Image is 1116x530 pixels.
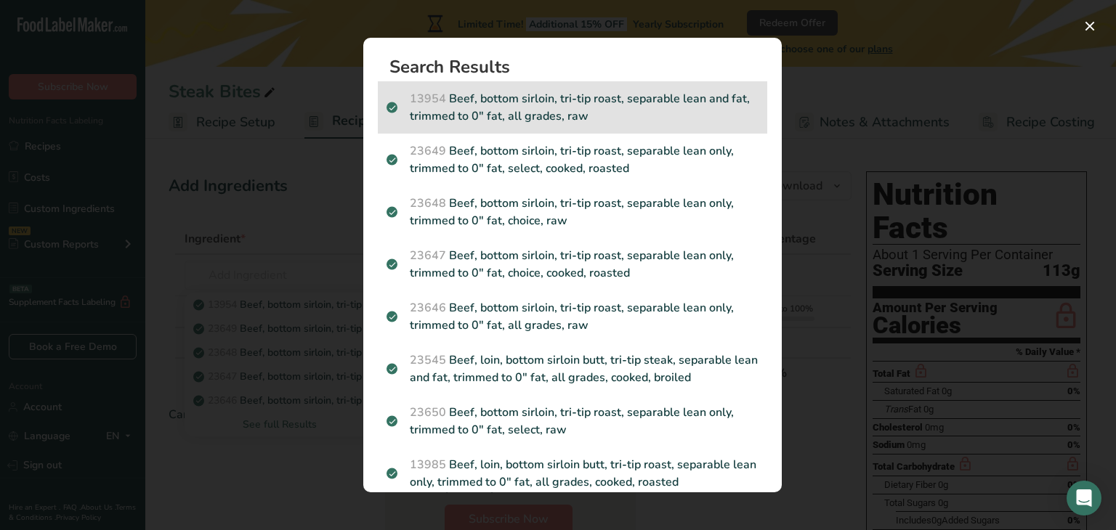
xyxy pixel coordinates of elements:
[1067,481,1101,515] div: Open Intercom Messenger
[410,404,446,420] span: 23650
[410,195,446,211] span: 23648
[387,195,759,229] p: Beef, bottom sirloin, tri-tip roast, separable lean only, trimmed to 0" fat, choice, raw
[410,143,446,159] span: 23649
[387,90,759,125] p: Beef, bottom sirloin, tri-tip roast, separable lean and fat, trimmed to 0" fat, all grades, raw
[410,248,446,264] span: 23647
[389,58,767,76] h1: Search Results
[410,457,446,473] span: 13985
[387,299,759,334] p: Beef, bottom sirloin, tri-tip roast, separable lean only, trimmed to 0" fat, all grades, raw
[410,352,446,368] span: 23545
[387,247,759,282] p: Beef, bottom sirloin, tri-tip roast, separable lean only, trimmed to 0" fat, choice, cooked, roasted
[387,404,759,439] p: Beef, bottom sirloin, tri-tip roast, separable lean only, trimmed to 0" fat, select, raw
[410,91,446,107] span: 13954
[387,142,759,177] p: Beef, bottom sirloin, tri-tip roast, separable lean only, trimmed to 0" fat, select, cooked, roasted
[387,351,759,386] p: Beef, loin, bottom sirloin butt, tri-tip steak, separable lean and fat, trimmed to 0" fat, all gr...
[410,300,446,316] span: 23646
[387,456,759,491] p: Beef, loin, bottom sirloin butt, tri-tip roast, separable lean only, trimmed to 0" fat, all grade...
